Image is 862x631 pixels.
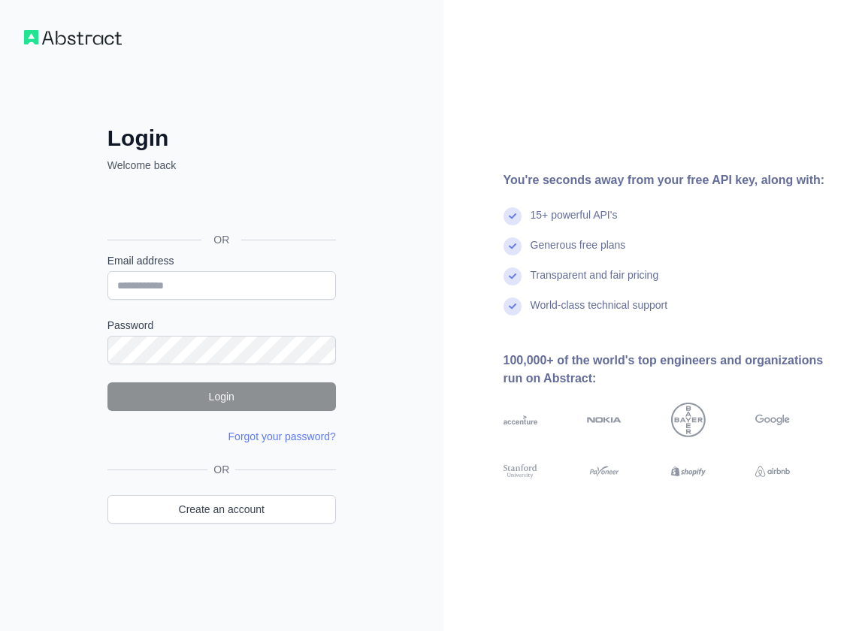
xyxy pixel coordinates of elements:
img: payoneer [587,463,622,480]
span: OR [201,232,241,247]
div: You're seconds away from your free API key, along with: [504,171,839,189]
label: Email address [107,253,336,268]
div: Generous free plans [531,237,626,267]
div: World-class technical support [531,297,668,328]
button: Login [107,382,336,411]
img: bayer [671,403,706,437]
iframe: Przycisk Zaloguj się przez Google [100,189,340,222]
span: OR [207,462,235,477]
img: stanford university [504,463,538,480]
img: check mark [504,267,522,285]
img: check mark [504,297,522,315]
h2: Login [107,125,336,152]
div: 15+ powerful API's [531,207,618,237]
label: Password [107,318,336,333]
img: check mark [504,207,522,225]
div: 100,000+ of the world's top engineers and organizations run on Abstract: [504,352,839,388]
img: google [755,403,790,437]
a: Create an account [107,495,336,524]
img: shopify [671,463,706,480]
img: nokia [587,403,622,437]
a: Forgot your password? [228,430,336,442]
img: accenture [504,403,538,437]
img: check mark [504,237,522,255]
p: Welcome back [107,158,336,173]
div: Transparent and fair pricing [531,267,659,297]
img: Workflow [24,30,122,45]
img: airbnb [755,463,790,480]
